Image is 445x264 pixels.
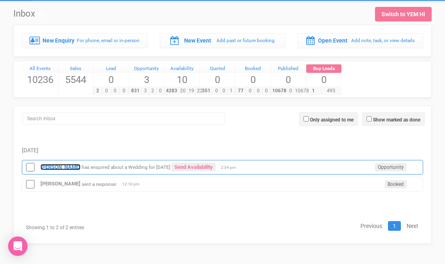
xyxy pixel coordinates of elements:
[385,180,407,188] span: Booked
[40,181,81,187] a: [PERSON_NAME]
[156,87,164,95] span: 0
[212,87,220,95] span: 0
[172,163,216,171] a: Send Availability
[227,87,235,95] span: 1
[119,87,129,95] span: 0
[178,87,187,95] span: 20
[318,36,348,45] label: Open Event
[184,36,211,45] label: New Event
[200,64,235,73] a: Quoted
[293,87,311,95] span: 10678
[221,165,241,170] span: 2:34 pm
[271,64,306,73] a: Published
[165,73,200,87] span: 10
[42,36,74,45] label: New Enquiry
[111,87,120,95] span: 0
[23,64,58,73] a: All Events
[356,221,387,231] a: Previous
[373,116,420,123] label: Show marked as done
[216,38,275,43] small: Add past or future booking
[102,87,111,95] span: 0
[306,73,341,87] span: 0
[160,33,286,48] a: New Event Add past or future booking
[310,116,354,123] label: Only assigned to me
[288,87,294,95] span: 0
[58,64,93,73] a: Sales
[402,221,423,231] a: Next
[122,181,142,187] span: 12:10 pm
[164,87,179,95] span: 4283
[195,87,204,95] span: 22
[235,87,246,95] span: 77
[77,38,140,43] small: For phone, email or in-person
[297,33,423,48] a: Open Event Add note, task, or view details
[23,113,225,125] input: Search Inbox
[235,73,271,87] span: 0
[8,236,28,256] div: Open Intercom Messenger
[235,64,271,73] a: Booked
[149,87,157,95] span: 2
[13,9,44,19] h1: Inbox
[199,87,213,95] span: 351
[262,87,271,95] span: 0
[375,7,432,21] a: Switch to YEM Hi
[22,33,148,48] a: New Enquiry For phone, email or in-person
[93,73,129,87] span: 0
[82,181,117,187] small: sent a response:
[129,64,164,73] a: Opportunity
[22,147,423,153] h5: [DATE]
[271,73,306,87] span: 0
[381,10,425,18] div: Switch to YEM Hi
[271,87,288,95] span: 10678
[306,87,321,95] span: 1
[142,87,149,95] span: 3
[93,87,102,95] span: 2
[254,87,263,95] span: 0
[200,73,235,87] span: 0
[23,73,58,87] span: 10236
[220,87,228,95] span: 0
[40,164,81,170] a: [PERSON_NAME]
[129,73,164,87] span: 3
[82,164,170,170] small: has enquired about a Wedding for [DATE]
[351,38,415,43] small: Add note, task, or view details
[375,163,407,171] span: Opportunity
[22,220,148,235] div: Showing 1 to 2 of 2 entries
[129,87,142,95] span: 831
[93,64,129,73] a: Lead
[58,73,93,87] span: 5544
[321,87,341,95] span: 495
[187,87,196,95] span: 19
[388,221,401,231] a: 1
[306,64,341,73] a: Buy Leads
[246,87,254,95] span: 0
[165,64,200,73] a: Availability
